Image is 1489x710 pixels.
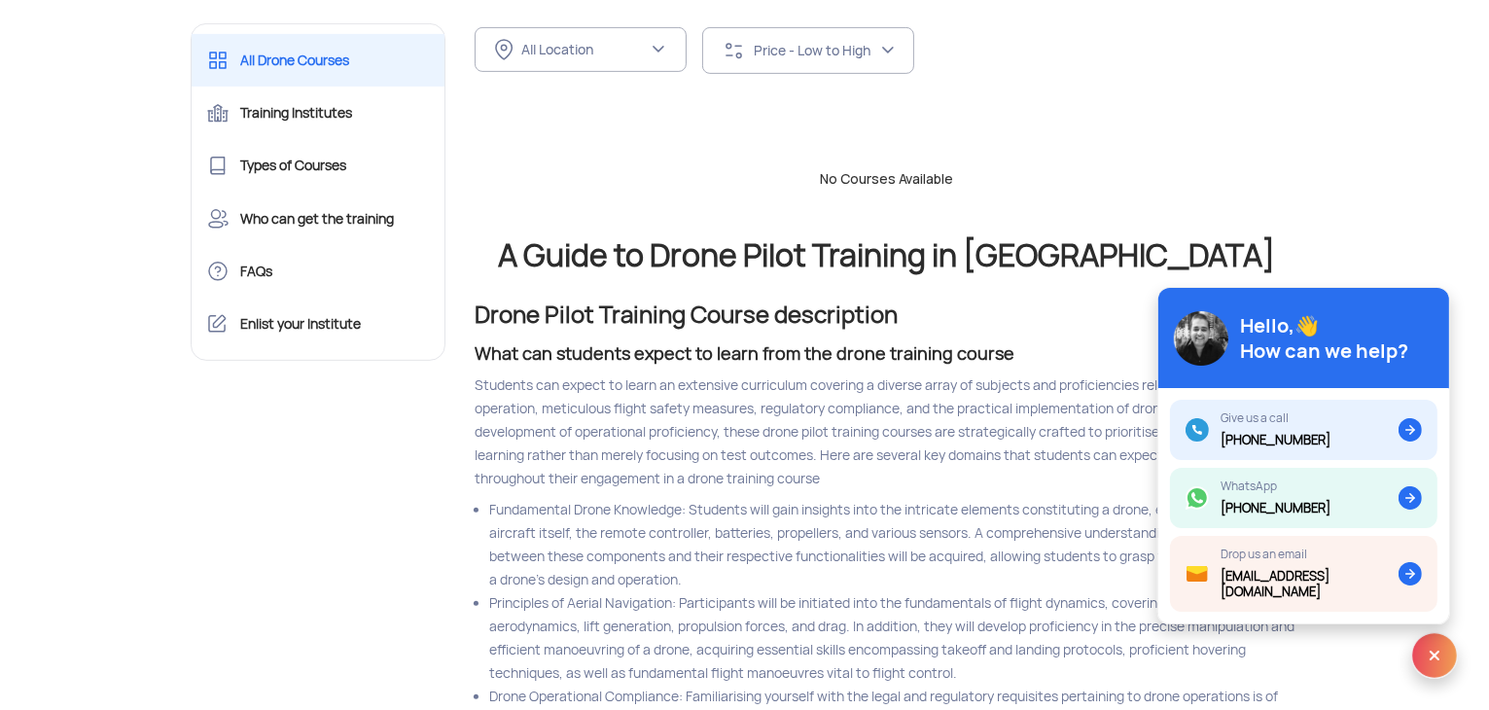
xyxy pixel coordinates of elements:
[1399,562,1422,586] img: ic_arrow.svg
[192,87,445,139] a: Training Institutes
[1221,501,1330,516] div: [PHONE_NUMBER]
[1399,418,1422,442] img: ic_arrow.svg
[495,39,514,60] img: ic_location_inActive.svg
[651,42,666,57] img: ic_chevron_down.svg
[192,34,445,87] a: All Drone Courses
[1411,632,1458,679] img: ic_x.svg
[475,342,1299,366] h3: What can students expect to learn from the drone training course
[192,139,445,192] a: Types of Courses
[702,27,914,74] button: Price - Low to High
[521,41,648,58] div: All Location
[489,498,1299,591] li: Fundamental Drone Knowledge: Students will gain insights into the intricate elements constituting...
[1170,468,1437,528] a: WhatsApp[PHONE_NUMBER]
[1221,479,1330,493] div: WhatsApp
[1399,486,1422,510] img: ic_arrow.svg
[1186,418,1209,442] img: ic_call.svg
[1240,313,1408,364] div: Hello,👋 How can we help?
[1174,311,1228,366] img: img_avatar@2x.png
[1186,486,1209,510] img: ic_whatsapp.svg
[192,245,445,298] a: FAQs
[489,591,1299,685] li: Principles of Aerial Navigation: Participants will be initiated into the fundamentals of flight d...
[1170,536,1437,612] a: Drop us an email[EMAIL_ADDRESS][DOMAIN_NAME]
[460,169,1314,189] div: No Courses Available
[1170,400,1437,460] a: Give us a call[PHONE_NUMBER]
[475,239,1299,272] h2: A Guide to Drone Pilot Training in [GEOGRAPHIC_DATA]
[754,42,880,59] div: Price - Low to High
[475,303,1299,327] h2: Drone Pilot Training Course description
[192,298,445,350] a: Enlist your Institute
[1221,433,1330,448] div: [PHONE_NUMBER]
[1186,562,1209,586] img: ic_mail.svg
[475,27,687,72] button: All Location
[1221,569,1399,600] div: [EMAIL_ADDRESS][DOMAIN_NAME]
[475,373,1299,490] div: Students can expect to learn an extensive curriculum covering a diverse array of subjects and pro...
[192,193,445,245] a: Who can get the training
[1221,548,1399,561] div: Drop us an email
[1221,411,1330,425] div: Give us a call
